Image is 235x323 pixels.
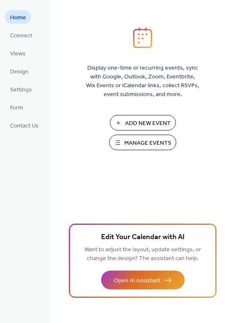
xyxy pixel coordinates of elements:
a: Contact Us [5,118,44,132]
a: Form [5,100,28,114]
a: Views [5,46,31,60]
span: Views [10,49,26,58]
span: Display one-time or recurring events, sync with Google, Outlook, Zoom, Eventbrite, Wix Events or ... [86,64,199,99]
span: Design [10,68,29,76]
a: Settings [5,82,37,96]
span: Home [10,13,26,22]
span: Settings [10,86,32,94]
span: Open AI Assistant [114,276,160,285]
button: Add New Event [110,115,176,130]
a: Connect [5,28,37,42]
span: Add New Event [125,119,171,128]
span: Connect [10,31,32,40]
a: Design [5,64,34,78]
button: Open AI Assistant [101,271,185,289]
img: logo_icon.svg [133,27,152,48]
a: Home [5,10,31,24]
span: Contact Us [10,122,39,130]
span: Want to adjust the layout, update settings, or change the design? The assistant can help. [84,244,201,264]
span: Form [10,104,23,112]
button: Manage Events [109,135,176,150]
span: Manage Events [124,139,171,148]
span: Edit Your Calendar with AI [101,232,185,243]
